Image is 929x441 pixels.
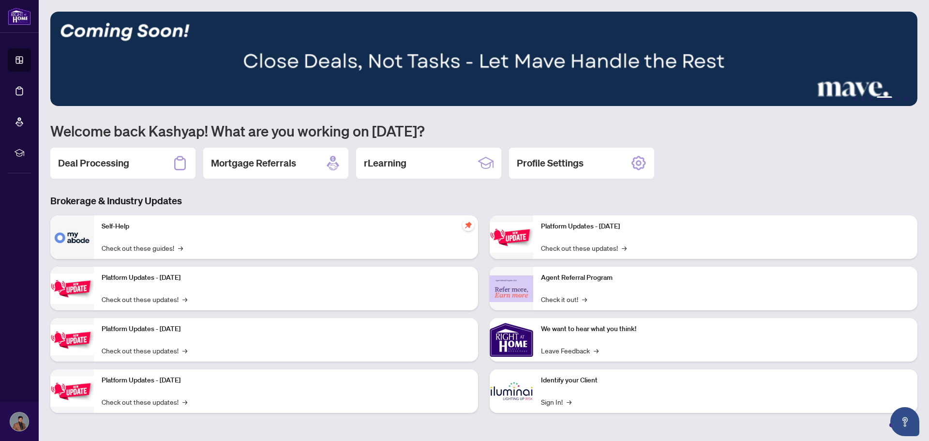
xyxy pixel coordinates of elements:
[854,96,857,100] button: 1
[10,412,29,431] img: Profile Icon
[896,96,900,100] button: 5
[877,96,892,100] button: 4
[582,294,587,304] span: →
[182,294,187,304] span: →
[102,396,187,407] a: Check out these updates!→
[541,273,910,283] p: Agent Referral Program
[490,369,533,413] img: Identify your Client
[541,243,627,253] a: Check out these updates!→
[211,156,296,170] h2: Mortgage Referrals
[622,243,627,253] span: →
[594,345,599,356] span: →
[541,375,910,386] p: Identify your Client
[50,215,94,259] img: Self-Help
[490,318,533,362] img: We want to hear what you think!
[50,122,917,140] h1: Welcome back Kashyap! What are you working on [DATE]?
[102,221,470,232] p: Self-Help
[364,156,406,170] h2: rLearning
[8,7,31,25] img: logo
[182,396,187,407] span: →
[904,96,908,100] button: 6
[50,376,94,407] img: Platform Updates - July 8, 2025
[490,222,533,253] img: Platform Updates - June 23, 2025
[541,345,599,356] a: Leave Feedback→
[102,375,470,386] p: Platform Updates - [DATE]
[541,396,571,407] a: Sign In!→
[178,243,183,253] span: →
[869,96,873,100] button: 3
[541,294,587,304] a: Check it out!→
[50,274,94,304] img: Platform Updates - September 16, 2025
[182,345,187,356] span: →
[102,324,470,335] p: Platform Updates - [DATE]
[463,219,474,231] span: pushpin
[861,96,865,100] button: 2
[50,12,917,106] img: Slide 3
[50,325,94,355] img: Platform Updates - July 21, 2025
[567,396,571,407] span: →
[102,345,187,356] a: Check out these updates!→
[102,243,183,253] a: Check out these guides!→
[517,156,584,170] h2: Profile Settings
[541,221,910,232] p: Platform Updates - [DATE]
[890,407,919,436] button: Open asap
[102,294,187,304] a: Check out these updates!→
[58,156,129,170] h2: Deal Processing
[102,273,470,283] p: Platform Updates - [DATE]
[541,324,910,335] p: We want to hear what you think!
[50,194,917,208] h3: Brokerage & Industry Updates
[490,275,533,302] img: Agent Referral Program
